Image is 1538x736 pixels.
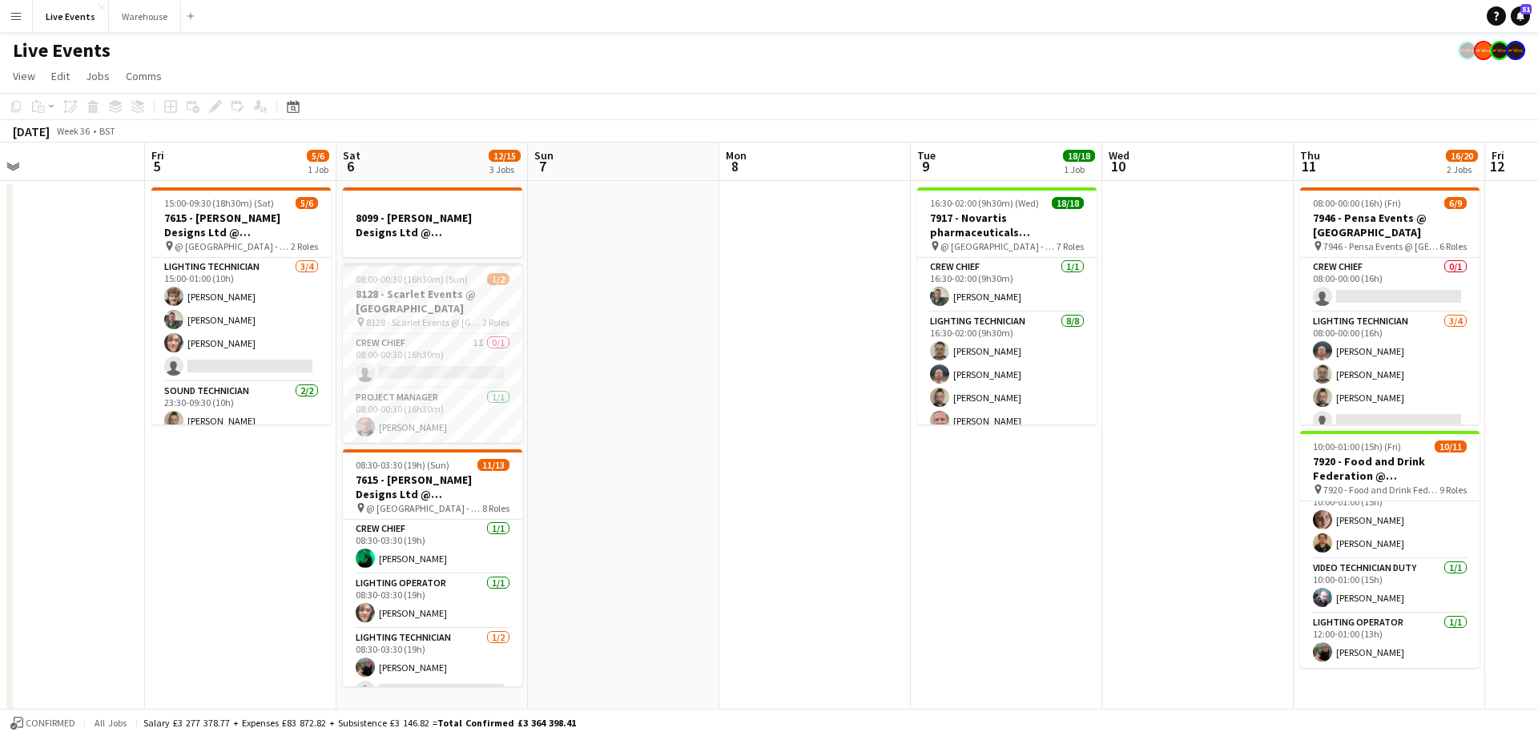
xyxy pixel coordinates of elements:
[45,66,76,86] a: Edit
[79,66,116,86] a: Jobs
[86,69,110,83] span: Jobs
[6,66,42,86] a: View
[1474,41,1493,60] app-user-avatar: Alex Gill
[33,1,109,32] button: Live Events
[91,717,130,729] span: All jobs
[53,125,93,137] span: Week 36
[13,69,35,83] span: View
[13,38,111,62] h1: Live Events
[109,1,181,32] button: Warehouse
[1458,41,1477,60] app-user-avatar: Production Managers
[437,717,576,729] span: Total Confirmed £3 364 398.41
[26,718,75,729] span: Confirmed
[1511,6,1530,26] a: 51
[1506,41,1525,60] app-user-avatar: Production Managers
[1520,4,1532,14] span: 51
[119,66,168,86] a: Comms
[126,69,162,83] span: Comms
[13,123,50,139] div: [DATE]
[51,69,70,83] span: Edit
[99,125,115,137] div: BST
[8,714,78,732] button: Confirmed
[143,717,576,729] div: Salary £3 277 378.77 + Expenses £83 872.82 + Subsistence £3 146.82 =
[1490,41,1509,60] app-user-avatar: Production Managers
